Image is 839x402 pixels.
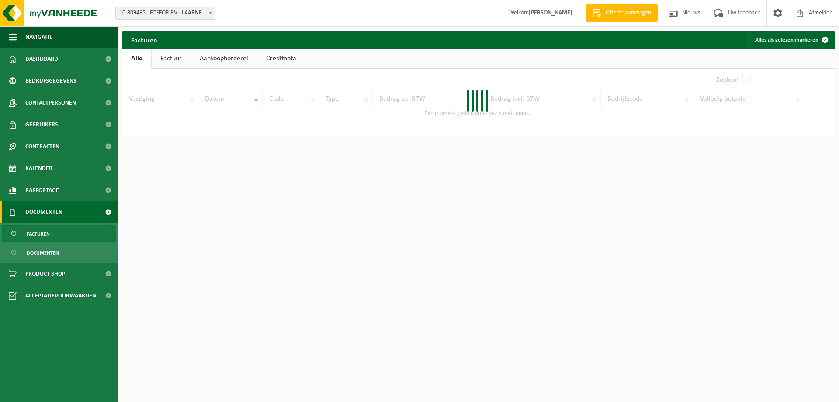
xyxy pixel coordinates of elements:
[25,157,52,179] span: Kalender
[25,92,76,114] span: Contactpersonen
[25,48,58,70] span: Dashboard
[2,225,116,242] a: Facturen
[25,263,65,285] span: Product Shop
[25,114,58,136] span: Gebruikers
[25,179,59,201] span: Rapportage
[25,136,59,157] span: Contracten
[529,10,572,16] strong: [PERSON_NAME]
[116,7,215,19] span: 10-809485 - FOSFOR BV - LAARNE
[25,201,62,223] span: Documenten
[603,9,653,17] span: Offerte aanvragen
[27,226,50,242] span: Facturen
[115,7,215,20] span: 10-809485 - FOSFOR BV - LAARNE
[586,4,658,22] a: Offerte aanvragen
[25,70,76,92] span: Bedrijfsgegevens
[2,244,116,261] a: Documenten
[25,26,52,48] span: Navigatie
[748,31,834,49] button: Alles als gelezen markeren
[257,49,305,69] a: Creditnota
[191,49,257,69] a: Aankoopborderel
[122,49,151,69] a: Alle
[122,31,166,48] h2: Facturen
[25,285,96,307] span: Acceptatievoorwaarden
[152,49,191,69] a: Factuur
[27,245,59,261] span: Documenten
